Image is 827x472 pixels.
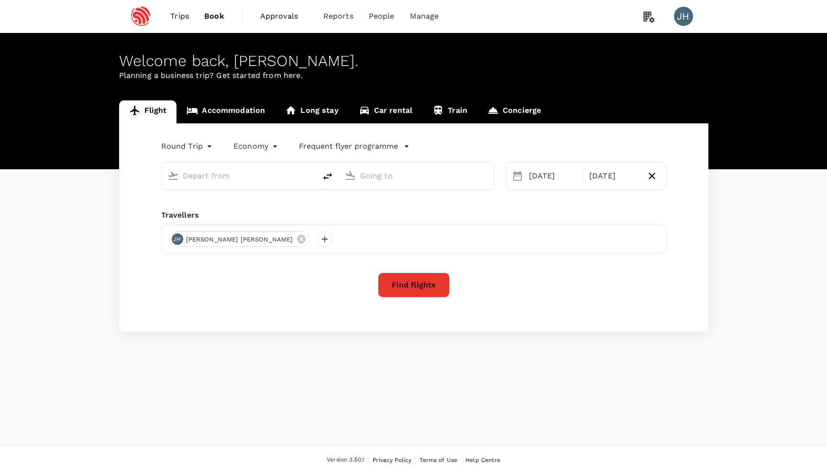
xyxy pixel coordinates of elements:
[477,100,551,123] a: Concierge
[525,166,582,186] div: [DATE]
[169,231,309,247] div: JH[PERSON_NAME] [PERSON_NAME]
[373,457,411,463] span: Privacy Policy
[180,235,299,244] span: [PERSON_NAME] [PERSON_NAME]
[487,175,489,176] button: Open
[674,7,693,26] div: JH
[172,233,183,245] div: JH
[299,141,409,152] button: Frequent flyer programme
[275,100,348,123] a: Long stay
[422,100,477,123] a: Train
[176,100,275,123] a: Accommodation
[119,100,177,123] a: Flight
[204,11,224,22] span: Book
[299,141,398,152] p: Frequent flyer programme
[373,455,411,465] a: Privacy Policy
[183,168,296,183] input: Depart from
[419,455,457,465] a: Terms of Use
[369,11,395,22] span: People
[465,457,500,463] span: Help Centre
[410,11,439,22] span: Manage
[260,11,308,22] span: Approvals
[378,273,450,297] button: Find flights
[170,11,189,22] span: Trips
[119,52,708,70] div: Welcome back , [PERSON_NAME] .
[419,457,457,463] span: Terms of Use
[465,455,500,465] a: Help Centre
[119,6,163,27] img: Espressif Systems Singapore Pte Ltd
[316,165,339,188] button: delete
[360,168,474,183] input: Going to
[161,139,215,154] div: Round Trip
[327,455,364,465] span: Version 3.50.1
[119,70,708,81] p: Planning a business trip? Get started from here.
[323,11,353,22] span: Reports
[309,175,311,176] button: Open
[585,166,642,186] div: [DATE]
[233,139,280,154] div: Economy
[349,100,423,123] a: Car rental
[161,209,666,221] div: Travellers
